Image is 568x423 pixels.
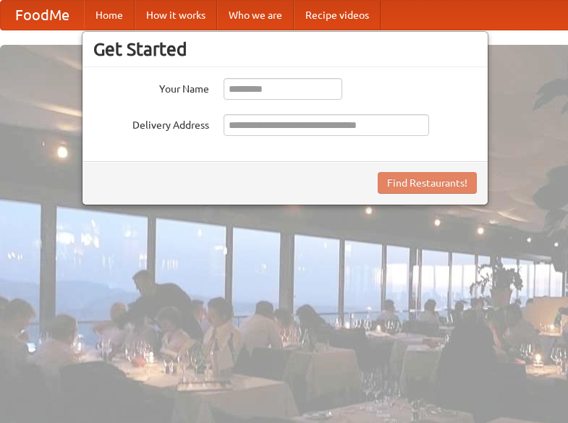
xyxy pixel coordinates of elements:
[294,1,381,30] a: Recipe videos
[84,1,135,30] a: Home
[93,114,209,132] label: Delivery Address
[135,1,217,30] a: How it works
[93,38,477,60] h3: Get Started
[378,172,477,194] button: Find Restaurants!
[217,1,294,30] a: Who we are
[93,78,209,96] label: Your Name
[1,1,84,30] a: FoodMe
